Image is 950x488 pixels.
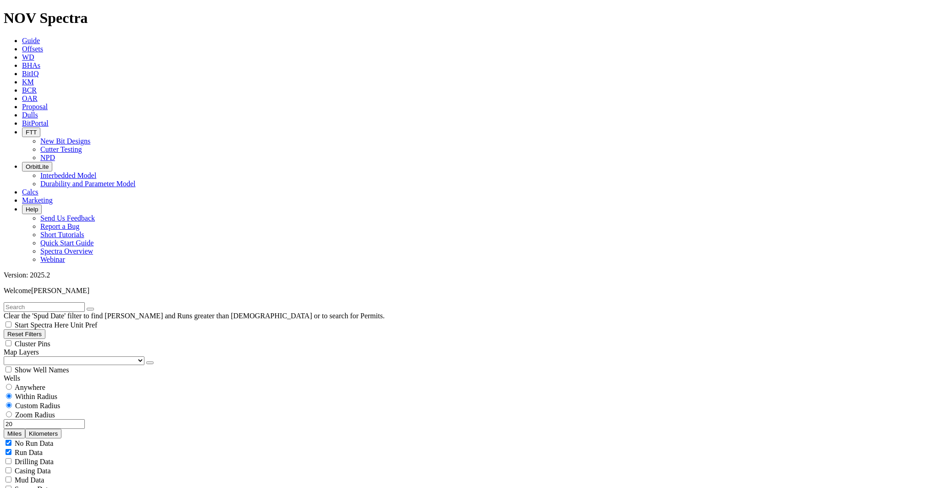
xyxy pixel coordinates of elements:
span: Start Spectra Here [15,321,68,329]
a: Spectra Overview [40,247,93,255]
span: Run Data [15,449,43,456]
span: Unit Pref [70,321,97,329]
a: Cutter Testing [40,145,82,153]
a: OAR [22,94,38,102]
span: Help [26,206,38,213]
a: WD [22,53,34,61]
a: Webinar [40,255,65,263]
button: FTT [22,128,40,137]
a: Dulls [22,111,38,119]
a: Send Us Feedback [40,214,95,222]
h1: NOV Spectra [4,10,946,27]
a: Proposal [22,103,48,111]
span: [PERSON_NAME] [31,287,89,294]
span: OrbitLite [26,163,49,170]
a: Guide [22,37,40,44]
span: Cluster Pins [15,340,50,348]
a: NPD [40,154,55,161]
span: Mud Data [15,476,44,484]
a: Quick Start Guide [40,239,94,247]
button: Kilometers [25,429,61,438]
span: Anywhere [15,383,45,391]
button: OrbitLite [22,162,52,172]
button: Help [22,205,42,214]
a: Interbedded Model [40,172,96,179]
div: Version: 2025.2 [4,271,946,279]
input: 0.0 [4,419,85,429]
a: BitPortal [22,119,49,127]
button: Miles [4,429,25,438]
a: BitIQ [22,70,39,78]
a: New Bit Designs [40,137,90,145]
input: Start Spectra Here [6,322,11,327]
span: Zoom Radius [15,411,55,419]
span: Within Radius [15,393,57,400]
span: Custom Radius [15,402,60,410]
a: Durability and Parameter Model [40,180,136,188]
a: BHAs [22,61,40,69]
span: FTT [26,129,37,136]
input: Search [4,302,85,312]
a: Calcs [22,188,39,196]
span: Clear the 'Spud Date' filter to find [PERSON_NAME] and Runs greater than [DEMOGRAPHIC_DATA] or to... [4,312,385,320]
button: Reset Filters [4,329,45,339]
span: Map Layers [4,348,39,356]
span: Drilling Data [15,458,54,466]
div: Wells [4,374,946,383]
span: No Run Data [15,439,53,447]
span: Show Well Names [15,366,69,374]
a: Report a Bug [40,222,79,230]
p: Welcome [4,287,946,295]
span: Casing Data [15,467,51,475]
a: KM [22,78,34,86]
a: Short Tutorials [40,231,84,238]
a: Marketing [22,196,53,204]
a: Offsets [22,45,43,53]
a: BCR [22,86,37,94]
